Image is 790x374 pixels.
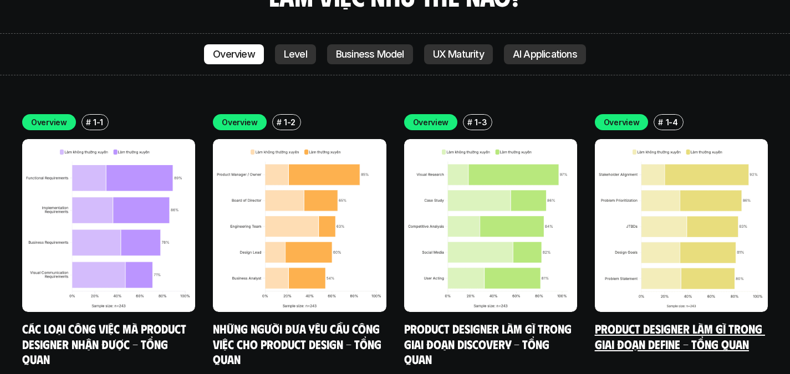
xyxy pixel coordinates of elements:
[475,116,487,128] p: 1-3
[277,118,282,126] h6: #
[86,118,91,126] h6: #
[31,116,67,128] p: Overview
[413,116,449,128] p: Overview
[595,321,765,351] a: Product Designer làm gì trong giai đoạn Define - Tổng quan
[284,49,307,60] p: Level
[222,116,258,128] p: Overview
[424,44,493,64] a: UX Maturity
[604,116,640,128] p: Overview
[658,118,663,126] h6: #
[513,49,577,60] p: AI Applications
[275,44,316,64] a: Level
[284,116,295,128] p: 1-2
[22,321,189,366] a: Các loại công việc mà Product Designer nhận được - Tổng quan
[327,44,413,64] a: Business Model
[213,321,384,366] a: Những người đưa yêu cầu công việc cho Product Design - Tổng quan
[467,118,472,126] h6: #
[504,44,586,64] a: AI Applications
[404,321,574,366] a: Product Designer làm gì trong giai đoạn Discovery - Tổng quan
[336,49,404,60] p: Business Model
[213,49,255,60] p: Overview
[433,49,484,60] p: UX Maturity
[93,116,103,128] p: 1-1
[204,44,264,64] a: Overview
[666,116,678,128] p: 1-4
